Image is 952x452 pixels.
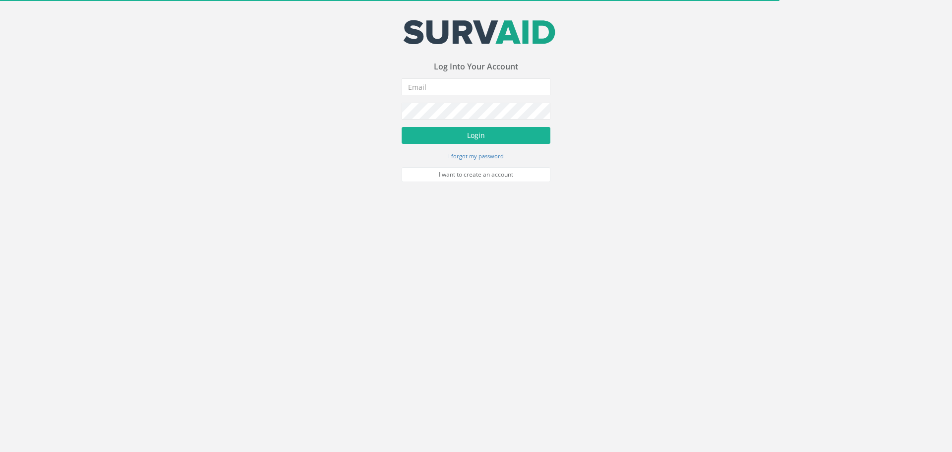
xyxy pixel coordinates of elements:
[448,151,504,160] a: I forgot my password
[402,63,550,71] h3: Log Into Your Account
[402,127,550,144] button: Login
[402,78,550,95] input: Email
[402,167,550,182] a: I want to create an account
[448,152,504,160] small: I forgot my password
